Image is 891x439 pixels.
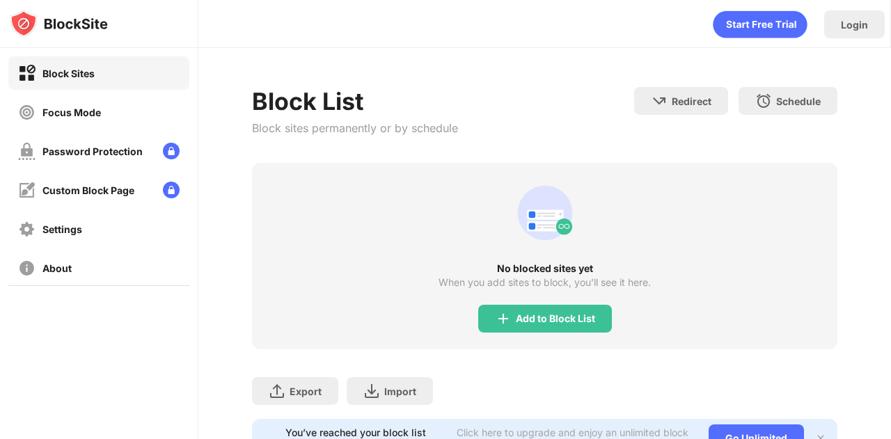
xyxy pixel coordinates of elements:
[290,385,322,397] div: Export
[672,95,711,107] div: Redirect
[252,263,837,274] div: No blocked sites yet
[713,10,807,38] div: animation
[42,184,134,196] div: Custom Block Page
[841,19,868,31] div: Login
[18,65,36,82] img: block-on.svg
[163,143,180,159] img: lock-menu.svg
[10,10,108,38] img: logo-blocksite.svg
[42,262,72,274] div: About
[18,260,36,277] img: about-off.svg
[776,95,821,107] div: Schedule
[42,67,95,79] div: Block Sites
[18,143,36,160] img: password-protection-off.svg
[18,221,36,238] img: settings-off.svg
[512,179,578,246] div: animation
[42,223,82,235] div: Settings
[439,277,651,288] div: When you add sites to block, you’ll see it here.
[516,313,595,324] div: Add to Block List
[252,121,458,135] div: Block sites permanently or by schedule
[163,182,180,198] img: lock-menu.svg
[384,385,416,397] div: Import
[18,182,36,199] img: customize-block-page-off.svg
[42,145,143,157] div: Password Protection
[18,104,36,121] img: focus-off.svg
[252,87,458,115] div: Block List
[42,106,101,118] div: Focus Mode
